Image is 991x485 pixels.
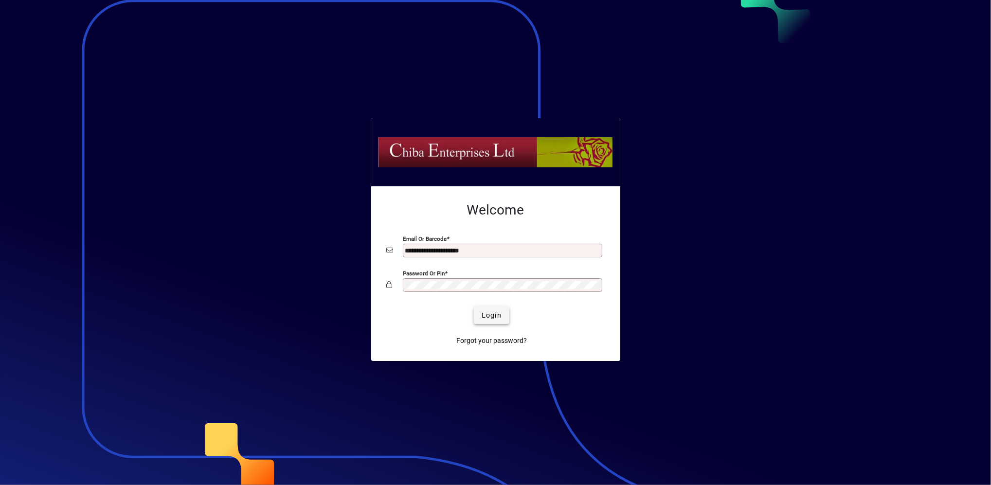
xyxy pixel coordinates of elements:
[482,310,502,321] span: Login
[452,332,531,349] a: Forgot your password?
[474,306,509,324] button: Login
[456,336,527,346] span: Forgot your password?
[387,202,605,218] h2: Welcome
[403,235,447,242] mat-label: Email or Barcode
[403,270,445,277] mat-label: Password or Pin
